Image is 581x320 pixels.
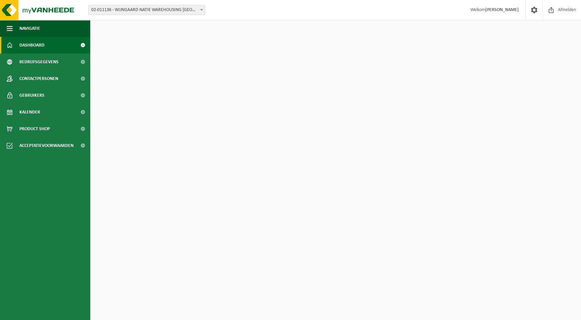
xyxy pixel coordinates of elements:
[3,305,112,320] iframe: chat widget
[89,5,205,15] span: 02-011136 - WIJNGAARD NATIE WAREHOUSING NV - KALLO
[19,37,44,54] span: Dashboard
[19,121,50,137] span: Product Shop
[19,87,44,104] span: Gebruikers
[19,137,74,154] span: Acceptatievoorwaarden
[88,5,205,15] span: 02-011136 - WIJNGAARD NATIE WAREHOUSING NV - KALLO
[19,20,40,37] span: Navigatie
[19,104,40,121] span: Kalender
[19,54,59,70] span: Bedrijfsgegevens
[485,7,519,12] strong: [PERSON_NAME]
[19,70,58,87] span: Contactpersonen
